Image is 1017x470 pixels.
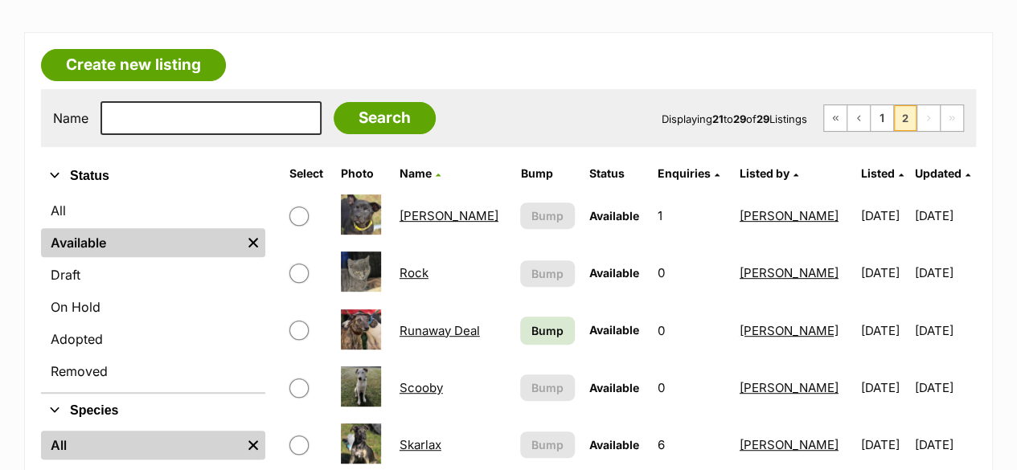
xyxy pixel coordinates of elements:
td: [DATE] [915,245,974,300]
a: Previous page [847,105,870,131]
span: Bump [531,379,564,396]
a: [PERSON_NAME] [740,208,839,223]
a: Runaway Deal [400,323,480,338]
td: 0 [651,303,731,358]
a: Available [41,228,241,257]
span: Available [589,209,639,223]
a: Draft [41,260,265,289]
a: On Hold [41,292,265,321]
a: Enquiries [658,166,720,180]
a: [PERSON_NAME] [400,208,498,223]
button: Bump [520,260,574,287]
span: Available [589,266,639,280]
span: Bump [531,322,564,339]
a: All [41,431,241,460]
span: Available [589,323,639,337]
span: Name [400,166,432,180]
a: First page [824,105,847,131]
a: Remove filter [241,228,265,257]
a: Rock [400,265,429,280]
a: Create new listing [41,49,226,81]
a: All [41,196,265,225]
td: 0 [651,360,731,415]
button: Bump [520,431,574,458]
span: Listed by [740,166,789,180]
button: Bump [520,202,574,229]
button: Status [41,166,265,186]
nav: Pagination [823,104,964,132]
a: Skarlax [400,437,441,452]
td: 0 [651,245,731,300]
a: Scooby [400,380,443,395]
span: Displaying to of Listings [662,112,807,125]
a: Bump [520,317,574,345]
span: Bump [531,207,564,224]
span: Page 2 [894,105,917,131]
td: [DATE] [854,188,913,243]
th: Photo [334,161,392,186]
a: [PERSON_NAME] [740,265,839,280]
span: Last page [941,105,963,131]
span: Available [589,438,639,452]
span: Bump [531,265,564,282]
strong: 29 [757,112,769,125]
a: Remove filter [241,431,265,460]
a: [PERSON_NAME] [740,323,839,338]
a: Name [400,166,441,180]
input: Search [334,102,436,134]
span: Bump [531,436,564,453]
td: [DATE] [915,360,974,415]
a: Page 1 [871,105,893,131]
th: Bump [514,161,580,186]
td: [DATE] [854,245,913,300]
td: [DATE] [854,360,913,415]
a: [PERSON_NAME] [740,380,839,395]
label: Name [53,111,88,125]
strong: 29 [733,112,746,125]
th: Select [283,161,333,186]
a: [PERSON_NAME] [740,437,839,452]
td: [DATE] [915,188,974,243]
span: Next page [917,105,940,131]
div: Status [41,193,265,392]
a: Listed [860,166,903,180]
td: [DATE] [915,303,974,358]
a: Removed [41,357,265,386]
strong: 21 [712,112,724,125]
td: 1 [651,188,731,243]
td: [DATE] [854,303,913,358]
a: Adopted [41,325,265,354]
span: Available [589,381,639,394]
span: Listed [860,166,894,180]
a: Updated [915,166,970,180]
button: Bump [520,374,574,401]
span: Updated [915,166,962,180]
th: Status [583,161,650,186]
button: Species [41,400,265,421]
span: translation missing: en.admin.listings.index.attributes.enquiries [658,166,711,180]
a: Listed by [740,166,798,180]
